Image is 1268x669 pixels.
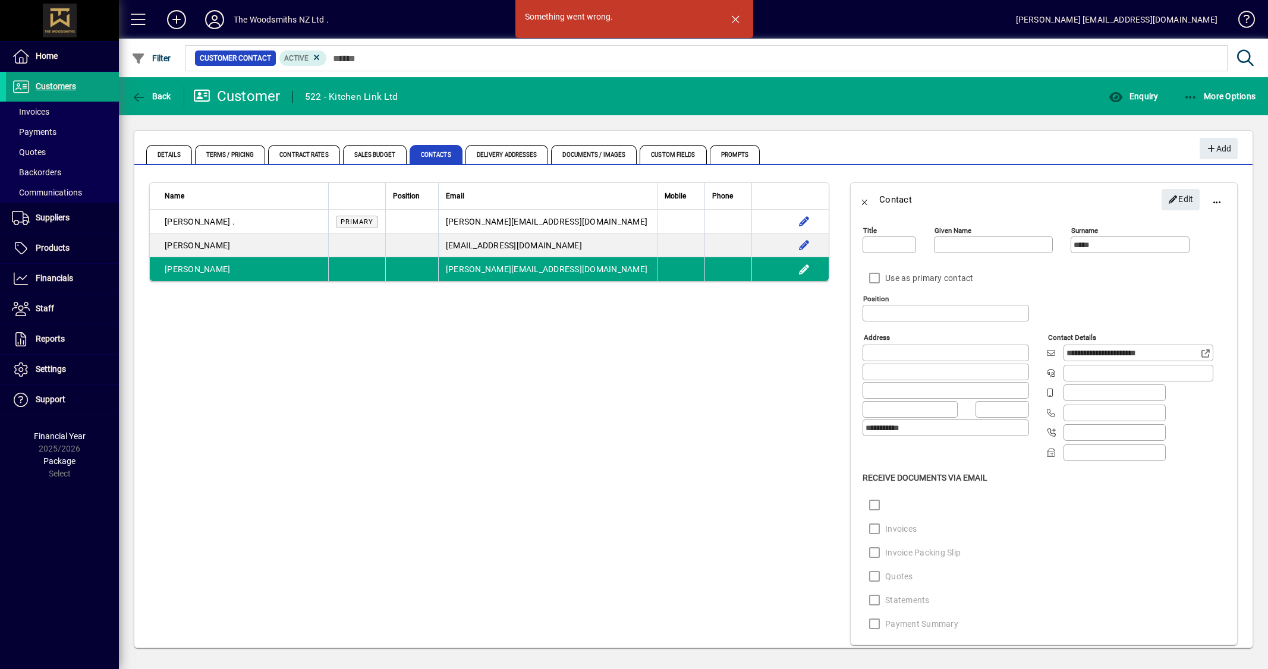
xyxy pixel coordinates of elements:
[665,190,686,203] span: Mobile
[268,145,339,164] span: Contract Rates
[6,355,119,384] a: Settings
[665,190,697,203] div: Mobile
[1168,190,1194,209] span: Edit
[1016,10,1217,29] div: [PERSON_NAME] [EMAIL_ADDRESS][DOMAIN_NAME]
[6,264,119,294] a: Financials
[446,190,650,203] div: Email
[863,295,889,303] mat-label: Position
[193,87,281,106] div: Customer
[6,324,119,354] a: Reports
[863,226,877,235] mat-label: Title
[165,241,230,250] span: [PERSON_NAME]
[1162,189,1200,210] button: Edit
[36,273,73,283] span: Financials
[712,190,733,203] span: Phone
[6,294,119,324] a: Staff
[795,236,814,255] button: Edit
[200,52,271,64] span: Customer Contact
[6,385,119,415] a: Support
[795,212,814,231] button: Edit
[343,145,407,164] span: Sales Budget
[1071,226,1098,235] mat-label: Surname
[36,395,65,404] span: Support
[851,185,879,214] button: Back
[410,145,462,164] span: Contacts
[146,145,192,164] span: Details
[128,48,174,69] button: Filter
[863,473,987,482] span: Receive Documents Via Email
[36,51,58,61] span: Home
[234,10,329,29] div: The Woodsmiths NZ Ltd .
[36,213,70,222] span: Suppliers
[12,127,56,137] span: Payments
[131,91,171,101] span: Back
[119,86,184,107] app-page-header-button: Back
[6,142,119,162] a: Quotes
[196,9,234,30] button: Profile
[36,334,65,343] span: Reports
[165,217,230,226] span: [PERSON_NAME]
[341,218,373,226] span: Primary
[640,145,706,164] span: Custom Fields
[6,233,119,263] a: Products
[446,190,464,203] span: Email
[1181,86,1259,107] button: More Options
[446,241,582,250] span: [EMAIL_ADDRESS][DOMAIN_NAME]
[305,87,398,106] div: 522 - Kitchen Link Ltd
[6,42,119,71] a: Home
[36,364,66,374] span: Settings
[6,102,119,122] a: Invoices
[1229,2,1253,41] a: Knowledge Base
[36,81,76,91] span: Customers
[551,145,637,164] span: Documents / Images
[165,264,230,274] span: [PERSON_NAME]
[712,190,744,203] div: Phone
[6,203,119,233] a: Suppliers
[393,190,420,203] span: Position
[279,51,327,66] mat-chip: Activation Status: Active
[6,162,119,182] a: Backorders
[1206,139,1231,159] span: Add
[34,431,86,441] span: Financial Year
[710,145,760,164] span: Prompts
[158,9,196,30] button: Add
[1106,86,1161,107] button: Enquiry
[446,264,647,274] span: [PERSON_NAME][EMAIL_ADDRESS][DOMAIN_NAME]
[1203,185,1231,214] button: More options
[131,53,171,63] span: Filter
[879,190,912,209] div: Contact
[6,122,119,142] a: Payments
[232,217,235,226] span: .
[935,226,971,235] mat-label: Given name
[12,147,46,157] span: Quotes
[795,260,814,279] button: Edit
[1184,91,1256,101] span: More Options
[165,190,321,203] div: Name
[128,86,174,107] button: Back
[284,54,309,62] span: Active
[43,456,75,466] span: Package
[165,190,184,203] span: Name
[393,190,431,203] div: Position
[446,217,647,226] span: [PERSON_NAME][EMAIL_ADDRESS][DOMAIN_NAME]
[12,107,49,116] span: Invoices
[6,182,119,203] a: Communications
[465,145,549,164] span: Delivery Addresses
[36,304,54,313] span: Staff
[36,243,70,253] span: Products
[12,188,82,197] span: Communications
[195,145,266,164] span: Terms / Pricing
[12,168,61,177] span: Backorders
[1200,138,1238,159] button: Add
[1109,91,1158,101] span: Enquiry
